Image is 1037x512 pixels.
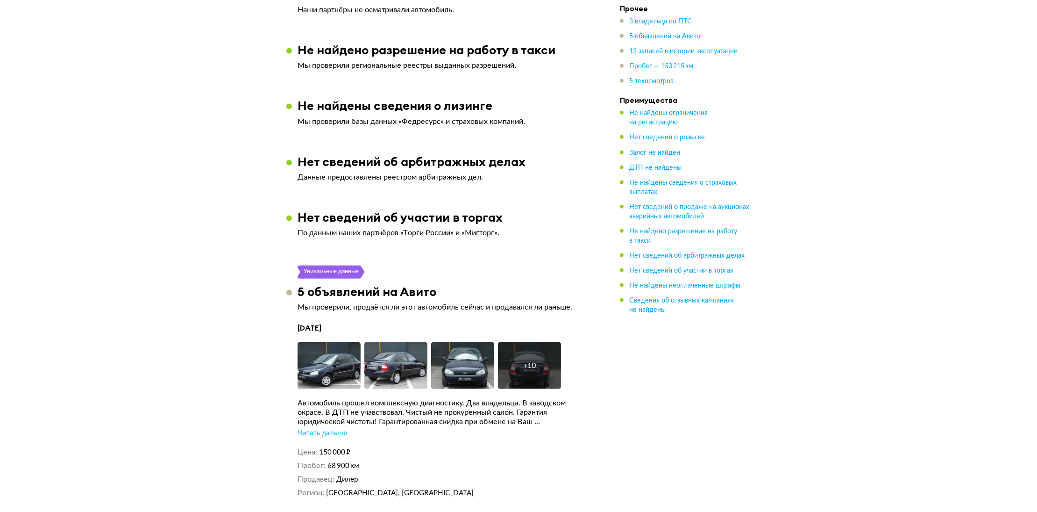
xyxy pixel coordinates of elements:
[298,398,592,426] div: Автомобиль прошел комплексную диагностику. Два владельца. В заводском окрасе. В ДТП не учавствова...
[629,33,700,40] span: 5 объявлений на Авито
[620,95,751,105] h4: Преимущества
[629,267,733,274] span: Нет сведений об участии в торгах
[629,149,680,156] span: Залог не найден
[629,179,737,195] span: Не найдены сведения о страховых выплатах
[337,476,359,483] span: Дилер
[629,18,692,25] span: 3 владельца по ПТС
[298,488,324,498] dt: Регион
[298,429,347,438] div: Читать дальше
[298,5,592,14] p: Наши партнёры не осматривали автомобиль.
[298,447,317,457] dt: Цена
[629,164,682,171] span: ДТП не найдены
[298,98,492,113] h3: Не найдены сведения о лизинге
[298,475,334,484] dt: Продавец
[620,4,751,13] h4: Прочее
[303,266,359,279] div: Уникальные данные
[298,228,592,238] p: По данным наших партнёров «Торги России» и «Мигторг».
[298,323,592,333] h4: [DATE]
[320,449,351,456] span: 150 000 ₽
[298,154,526,169] h3: Нет сведений об арбитражных делах
[298,461,326,471] dt: Пробег
[629,48,738,55] span: 13 записей в истории эксплуатации
[298,342,361,389] img: Car Photo
[298,173,592,182] p: Данные предоставлены реестром арбитражных дел.
[298,61,592,70] p: Мы проверили региональные реестры выданных разрешений.
[364,342,427,389] img: Car Photo
[629,228,737,244] span: Не найдено разрешение на работу в такси
[298,43,555,57] h3: Не найдено разрешение на работу в такси
[629,63,693,70] span: Пробег — 153 215 км
[629,297,734,313] span: Сведения об отзывных кампаниях не найдены
[298,284,436,299] h3: 5 объявлений на Авито
[523,361,536,370] div: + 10
[629,203,749,219] span: Нет сведений о продаже на аукционах аварийных автомобилей
[327,490,474,497] span: [GEOGRAPHIC_DATA], [GEOGRAPHIC_DATA]
[629,110,708,126] span: Не найдены ограничения на регистрацию
[629,282,740,288] span: Не найдены неоплаченные штрафы
[298,210,503,224] h3: Нет сведений об участии в торгах
[629,78,674,85] span: 5 техосмотров
[328,462,360,469] span: 68 900 км
[431,342,494,389] img: Car Photo
[298,303,592,312] p: Мы проверили, продаётся ли этот автомобиль сейчас и продавался ли раньше.
[629,134,705,141] span: Нет сведений о розыске
[298,117,592,126] p: Мы проверили базы данных «Федресурс» и страховых компаний.
[629,252,745,259] span: Нет сведений об арбитражных делах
